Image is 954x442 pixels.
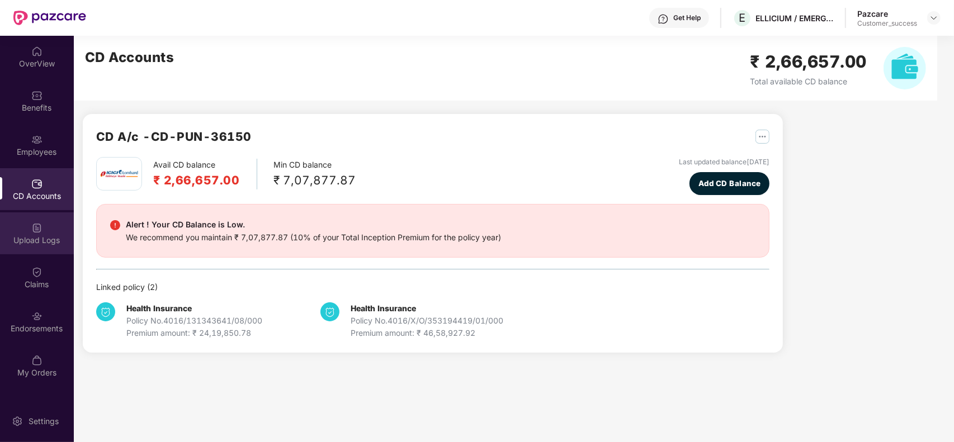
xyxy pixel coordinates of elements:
[658,13,669,25] img: svg+xml;base64,PHN2ZyBpZD0iSGVscC0zMngzMiIgeG1sbnM9Imh0dHA6Ly93d3cudzMub3JnLzIwMDAvc3ZnIiB3aWR0aD...
[85,47,174,68] h2: CD Accounts
[884,47,926,89] img: svg+xml;base64,PHN2ZyB4bWxucz0iaHR0cDovL3d3dy53My5vcmcvMjAwMC9zdmciIHhtbG5zOnhsaW5rPSJodHRwOi8vd3...
[755,13,834,23] div: ELLICIUM / EMERGYS SOLUTIONS PRIVATE LIMITED
[673,13,701,22] div: Get Help
[13,11,86,25] img: New Pazcare Logo
[739,11,746,25] span: E
[750,49,867,75] h2: ₹ 2,66,657.00
[857,19,917,28] div: Customer_success
[857,8,917,19] div: Pazcare
[750,77,847,86] span: Total available CD balance
[929,13,938,22] img: svg+xml;base64,PHN2ZyBpZD0iRHJvcGRvd24tMzJ4MzIiIHhtbG5zPSJodHRwOi8vd3d3LnczLm9yZy8yMDAwL3N2ZyIgd2...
